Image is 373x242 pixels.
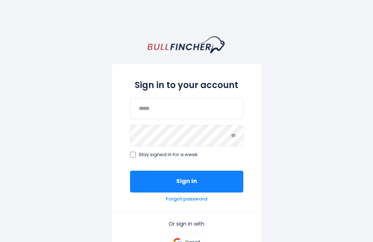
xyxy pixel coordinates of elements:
span: Stay signed in for a week [139,152,198,158]
a: Forgot password [166,196,207,202]
p: Or sign in with [130,221,243,227]
h2: Sign in to your account [130,80,243,91]
button: Sign in [130,171,243,193]
a: homepage [148,36,226,53]
input: Stay signed in for a week [130,152,136,158]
